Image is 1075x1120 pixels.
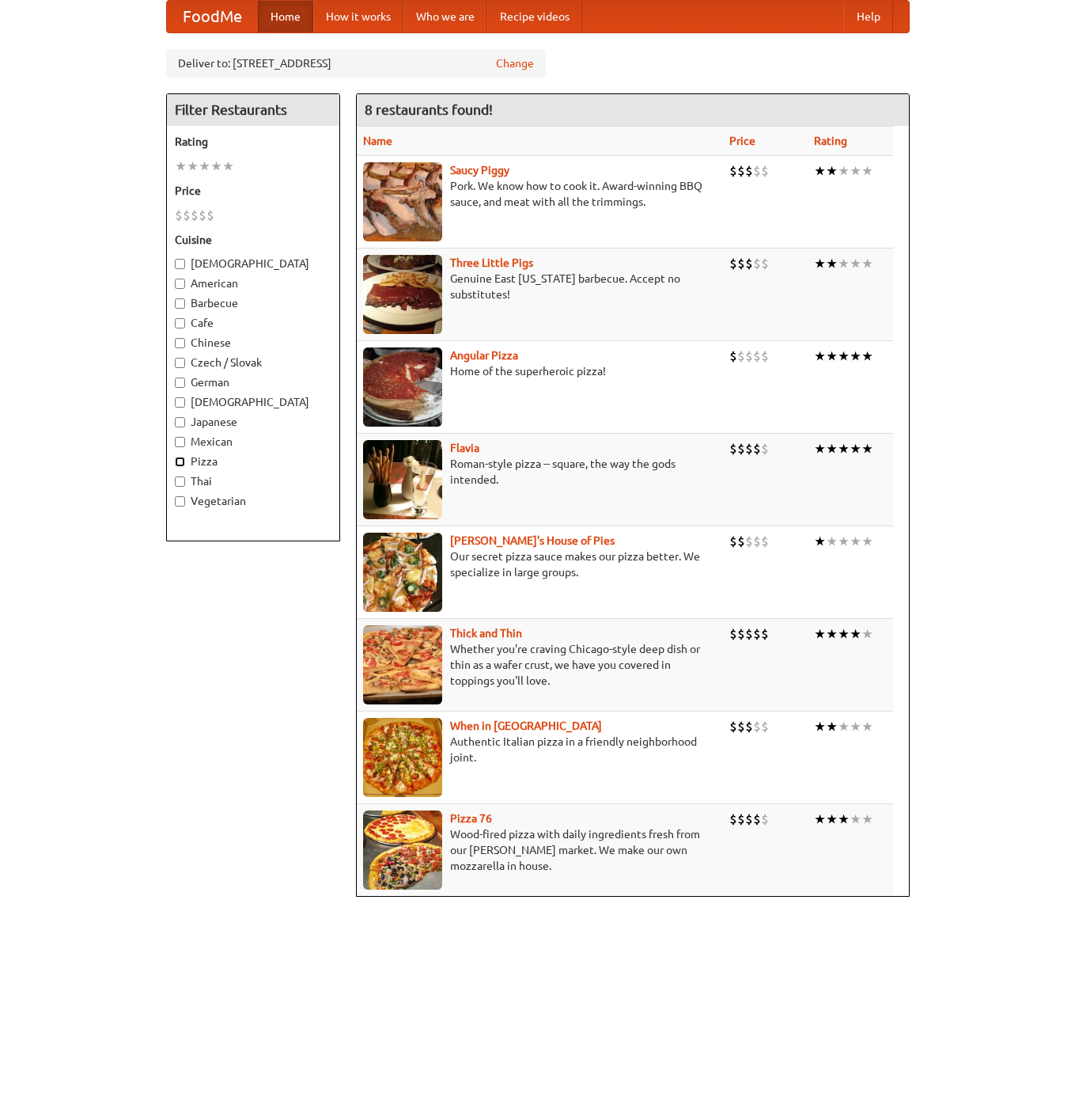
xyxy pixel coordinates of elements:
[861,625,873,643] li: ★
[861,440,873,457] li: ★
[850,811,861,828] li: ★
[761,718,769,735] li: $
[737,811,745,828] li: $
[850,440,861,457] li: ★
[850,347,861,365] li: ★
[761,625,769,643] li: $
[745,162,753,180] li: $
[363,440,442,519] img: flavia.jpg
[729,625,737,643] li: $
[814,625,826,643] li: ★
[850,255,861,272] li: ★
[814,255,826,272] li: ★
[745,255,753,272] li: $
[175,476,185,487] input: Thai
[487,1,582,32] a: Recipe videos
[737,625,745,643] li: $
[729,440,737,457] li: $
[761,347,769,365] li: $
[222,158,234,175] li: ★
[175,295,331,311] label: Barbecue
[363,549,717,580] p: Our secret pizza sauce makes our pizza better. We specialize in large groups.
[729,135,755,147] a: Price
[175,335,331,351] label: Chinese
[826,718,838,735] li: ★
[826,533,838,550] li: ★
[753,811,761,828] li: $
[450,627,522,640] a: Thick and Thin
[167,94,339,126] h4: Filter Restaurants
[850,625,861,643] li: ★
[729,718,737,735] li: $
[450,164,509,177] b: Saucy Piggy
[861,811,873,828] li: ★
[175,232,331,248] h5: Cuisine
[753,347,761,365] li: $
[363,363,717,379] p: Home of the superheroic pizza!
[175,358,185,368] input: Czech / Slovak
[363,162,442,241] img: saucy.jpg
[814,533,826,550] li: ★
[363,255,442,334] img: littlepigs.jpg
[363,811,442,890] img: pizza76.jpg
[838,811,850,828] li: ★
[175,374,331,390] label: German
[450,812,492,825] a: Pizza 76
[826,811,838,828] li: ★
[199,207,206,224] li: $
[199,158,210,175] li: ★
[363,271,717,302] p: Genuine East [US_STATE] barbecue. Accept no substitutes!
[363,625,442,704] img: thick.jpg
[753,718,761,735] li: $
[729,347,737,365] li: $
[861,162,873,180] li: ★
[745,625,753,643] li: $
[496,55,534,71] a: Change
[753,162,761,180] li: $
[175,397,185,408] input: [DEMOGRAPHIC_DATA]
[826,347,838,365] li: ★
[814,347,826,365] li: ★
[175,183,331,199] h5: Price
[175,275,331,291] label: American
[450,719,602,732] b: When in [GEOGRAPHIC_DATA]
[761,162,769,180] li: $
[363,178,717,210] p: Pork. We know how to cook it. Award-winning BBQ sauce, and meat with all the trimmings.
[745,533,753,550] li: $
[403,1,487,32] a: Who we are
[206,207,214,224] li: $
[814,718,826,735] li: ★
[363,718,442,797] img: wheninrome.jpg
[450,534,615,547] b: [PERSON_NAME]'s House of Pies
[450,349,518,362] a: Angular Pizza
[175,457,185,467] input: Pizza
[861,718,873,735] li: ★
[191,207,199,224] li: $
[737,718,745,735] li: $
[729,255,737,272] li: $
[761,255,769,272] li: $
[838,162,850,180] li: ★
[745,440,753,457] li: $
[210,158,222,175] li: ★
[365,102,493,117] ng-pluralize: 8 restaurants found!
[363,456,717,488] p: Roman-style pizza -- square, the way the gods intended.
[175,437,185,447] input: Mexican
[175,493,331,509] label: Vegetarian
[844,1,893,32] a: Help
[826,625,838,643] li: ★
[753,625,761,643] li: $
[861,533,873,550] li: ★
[761,811,769,828] li: $
[745,347,753,365] li: $
[175,414,331,430] label: Japanese
[850,162,861,180] li: ★
[175,454,331,469] label: Pizza
[745,718,753,735] li: $
[838,347,850,365] li: ★
[175,417,185,427] input: Japanese
[737,255,745,272] li: $
[258,1,313,32] a: Home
